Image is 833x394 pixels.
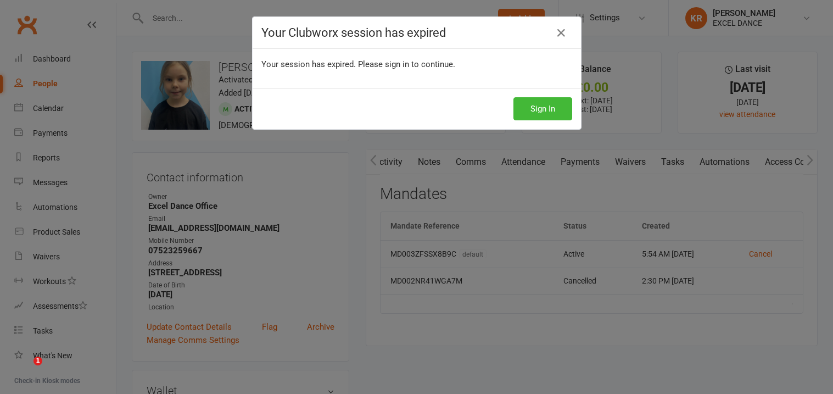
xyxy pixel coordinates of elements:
a: Close [552,24,570,42]
h4: Your Clubworx session has expired [261,26,572,40]
button: Sign In [513,97,572,120]
span: 1 [33,357,42,365]
span: Your session has expired. Please sign in to continue. [261,59,455,69]
iframe: Intercom live chat [11,357,37,383]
